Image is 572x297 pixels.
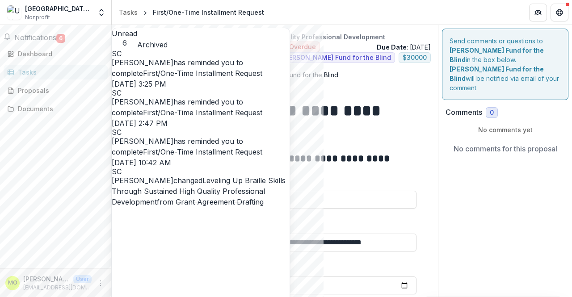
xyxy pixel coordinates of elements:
p: [PERSON_NAME] [23,274,70,284]
h2: Comments [446,108,482,117]
button: Unread [112,28,137,47]
strong: Due Date [377,43,407,51]
div: Maura O’Keefe [8,280,17,286]
p: has reminded you to complete [112,136,290,157]
span: $ 30000 [403,54,427,62]
img: University of Massachusetts (UMASS) Foundation Inc [7,5,21,20]
p: User [73,275,92,283]
a: Tasks [115,6,141,19]
span: [PERSON_NAME] [112,176,173,185]
p: [EMAIL_ADDRESS][DOMAIN_NAME] [23,284,92,292]
span: [PERSON_NAME] [112,97,173,106]
a: Dashboard [4,46,108,61]
span: Notifications [14,33,56,42]
a: Tasks [4,65,108,79]
nav: breadcrumb [115,6,268,19]
span: 6 [56,34,65,43]
a: First/One-Time Installment Request [143,108,262,117]
a: Documents [4,101,108,116]
a: First/One-Time Installment Request [143,69,262,78]
p: has reminded you to complete [112,96,290,118]
span: Overdue [289,43,316,51]
p: [DATE] 10:42 AM [112,157,290,168]
p: No comments yet [446,125,565,134]
div: Sandra Ching [112,168,290,175]
div: Proposals [18,86,101,95]
button: More [95,278,106,289]
strong: [PERSON_NAME] Fund for the Blind [450,46,544,63]
p: : [DATE] [377,42,431,52]
span: Nonprofit [25,13,50,21]
div: Sandra Ching [112,50,290,57]
div: Tasks [18,67,101,77]
span: [PERSON_NAME] [112,58,173,67]
button: Archived [137,39,168,50]
div: Tasks [119,8,138,17]
span: 0 [490,109,494,117]
span: 6 [112,39,137,47]
p: has reminded you to complete [112,57,290,79]
div: Send comments or questions to in the box below. will be notified via email of your comment. [442,29,568,100]
a: First/One-Time Installment Request [143,147,262,156]
button: Open entity switcher [95,4,108,21]
p: [DATE] 2:47 PM [112,118,290,129]
button: Partners [529,4,547,21]
div: Dashboard [18,49,101,59]
div: Documents [18,104,101,113]
p: [DATE] 3:25 PM [112,79,290,89]
a: Leveling Up Braille Skills Through Sustained High Quality Professional Development [112,176,286,206]
a: Proposals [4,83,108,98]
p: No comments for this proposal [454,143,557,154]
span: [PERSON_NAME] Fund for the Blind [282,54,391,62]
div: Sandra Ching [112,89,290,96]
div: [GEOGRAPHIC_DATA][US_STATE] (UMASS) Foundation Inc [25,4,92,13]
div: Sandra Ching [112,129,290,136]
s: Grant Agreement Drafting [176,197,264,206]
div: First/One-Time Installment Request [153,8,264,17]
button: Notifications6 [4,32,65,43]
span: [PERSON_NAME] [112,137,173,146]
button: Get Help [551,4,568,21]
strong: [PERSON_NAME] Fund for the Blind [450,65,544,82]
